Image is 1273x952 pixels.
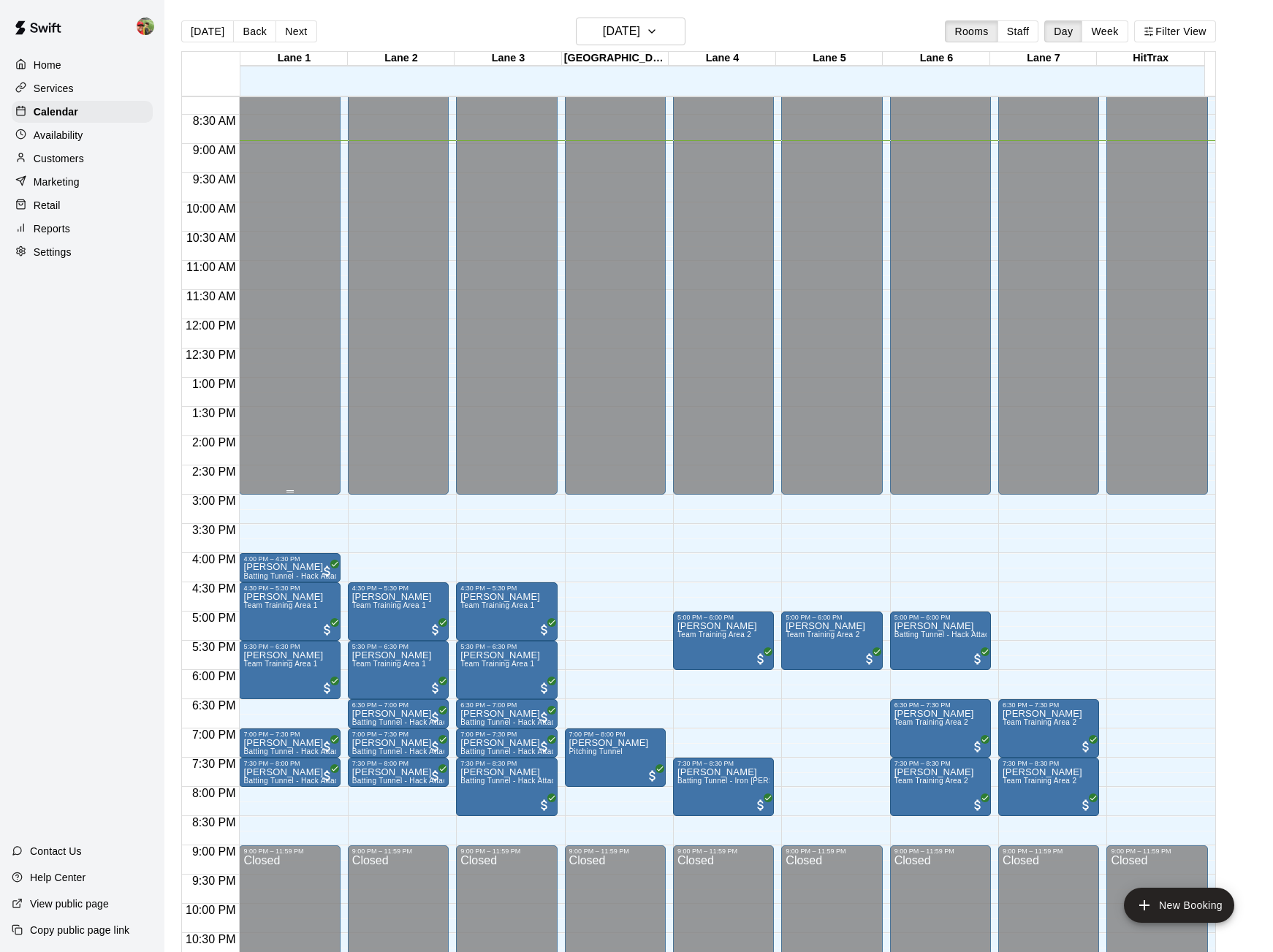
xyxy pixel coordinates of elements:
span: Batting Tunnel - Hack Attack [352,777,451,785]
div: 6:30 PM – 7:00 PM: David Madden [348,699,449,728]
button: add [1124,888,1234,923]
div: [GEOGRAPHIC_DATA] [562,52,669,66]
button: Filter View [1134,20,1216,42]
div: 5:00 PM – 6:00 PM: James Cannizzaro [781,612,882,670]
div: 9:00 PM – 11:59 PM [677,848,769,855]
span: 1:00 PM [189,378,240,390]
span: Team Training Area 2 [1003,777,1076,785]
button: Rooms [945,20,997,42]
div: 7:30 PM – 8:30 PM: Houston Hernandez [998,758,1099,816]
span: Batting Tunnel - Hack Attack [894,631,993,639]
span: 6:30 PM [189,699,240,712]
a: Reports [12,218,153,240]
span: All customers have paid [537,622,552,637]
span: Team Training Area 2 [1003,718,1076,726]
div: Lane 2 [348,52,455,66]
span: All customers have paid [1079,798,1093,812]
div: Lane 6 [883,52,990,66]
span: Team Training Area 1 [352,601,426,609]
div: 4:30 PM – 5:30 PM [352,584,444,592]
span: All customers have paid [970,798,985,812]
div: 4:00 PM – 4:30 PM [243,555,335,563]
div: 7:30 PM – 8:00 PM: Adrian Ureno [239,758,340,787]
a: Retail [12,194,153,216]
span: 10:30 AM [183,232,240,244]
span: 4:00 PM [189,553,240,566]
div: 9:00 PM – 11:59 PM [1003,848,1095,855]
div: Lane 1 [240,52,348,66]
button: Week [1082,20,1128,42]
span: Team Training Area 2 [677,631,751,639]
div: 4:30 PM – 5:30 PM: Rusty Volkert [239,582,340,641]
span: 10:30 PM [182,933,239,945]
div: 5:00 PM – 6:00 PM [894,614,987,621]
span: Batting Tunnel - Hack Attack [460,777,559,785]
p: Marketing [34,175,80,189]
span: All customers have paid [537,798,552,812]
span: Team Training Area 1 [460,601,534,609]
p: Help Center [30,870,85,885]
span: All customers have paid [320,564,335,579]
div: 7:00 PM – 8:00 PM: Houston Hernandez [565,728,666,787]
span: Pitching Tunnel [569,747,623,755]
span: 11:00 AM [183,261,240,273]
span: 7:30 PM [189,758,240,770]
span: 2:00 PM [189,436,240,449]
span: Batting Tunnel - Hack Attack [243,572,342,580]
div: 9:00 PM – 11:59 PM [569,848,661,855]
div: Lane 5 [776,52,883,66]
div: Lane 4 [669,52,776,66]
a: Availability [12,124,153,146]
span: All customers have paid [970,739,985,754]
a: Calendar [12,101,153,123]
div: 7:30 PM – 8:30 PM [1003,760,1095,767]
span: Batting Tunnel - Hack Attack [243,747,342,755]
span: Team Training Area 1 [243,601,317,609]
span: 10:00 PM [182,904,239,916]
div: 5:30 PM – 6:30 PM [352,643,444,650]
span: Team Training Area 1 [352,660,426,668]
div: 5:00 PM – 6:00 PM: Rusty Volkert [890,612,991,670]
div: 6:30 PM – 7:30 PM [894,701,987,709]
span: All customers have paid [320,622,335,637]
p: View public page [30,896,109,911]
div: 7:30 PM – 8:30 PM [894,760,987,767]
a: Marketing [12,171,153,193]
a: Home [12,54,153,76]
button: Back [233,20,276,42]
p: Calendar [34,104,78,119]
span: Batting Tunnel - Hack Attack [460,747,559,755]
span: 12:30 PM [182,349,239,361]
div: Services [12,77,153,99]
div: 7:00 PM – 7:30 PM: Adrian Ureno [239,728,340,758]
span: All customers have paid [862,652,877,666]
span: All customers have paid [428,622,443,637]
span: All customers have paid [970,652,985,666]
div: 7:30 PM – 8:30 PM [677,760,769,767]
p: Retail [34,198,61,213]
span: 9:30 PM [189,875,240,887]
span: All customers have paid [320,769,335,783]
span: 8:00 PM [189,787,240,799]
span: 12:00 PM [182,319,239,332]
span: All customers have paid [753,652,768,666]
p: Copy public page link [30,923,129,937]
p: Availability [34,128,83,142]
div: Lane 7 [990,52,1098,66]
div: 9:00 PM – 11:59 PM [460,848,552,855]
div: Customers [12,148,153,170]
span: Batting Tunnel - Hack Attack [352,747,451,755]
span: All customers have paid [428,769,443,783]
span: 2:30 PM [189,465,240,478]
span: Team Training Area 1 [243,660,317,668]
div: 9:00 PM – 11:59 PM [894,848,987,855]
button: [DATE] [181,20,234,42]
span: All customers have paid [537,681,552,696]
div: 7:30 PM – 8:30 PM: Kobe Heraz [456,758,557,816]
span: All customers have paid [428,710,443,725]
button: Staff [997,20,1039,42]
p: Contact Us [30,844,82,858]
